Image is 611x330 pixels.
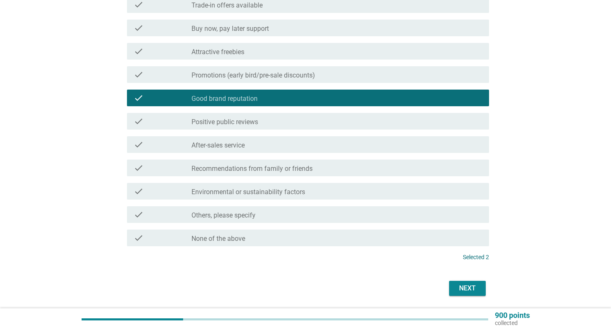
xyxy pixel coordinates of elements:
i: check [134,93,144,103]
label: Buy now, pay later support [191,25,269,33]
i: check [134,140,144,150]
label: Others, please specify [191,211,256,220]
i: check [134,210,144,220]
div: Next [456,283,479,293]
i: check [134,116,144,126]
label: Trade-in offers available [191,1,263,10]
i: check [134,46,144,56]
label: Promotions (early bird/pre-sale discounts) [191,71,315,80]
button: Next [449,281,486,296]
label: Recommendations from family or friends [191,165,313,173]
p: collected [495,319,530,327]
i: check [134,233,144,243]
label: Attractive freebies [191,48,244,56]
label: After-sales service [191,141,245,150]
label: Good brand reputation [191,95,258,103]
label: None of the above [191,235,245,243]
i: check [134,70,144,80]
i: check [134,163,144,173]
label: Positive public reviews [191,118,258,126]
i: check [134,186,144,196]
p: Selected 2 [463,253,489,262]
label: Environmental or sustainability factors [191,188,305,196]
p: 900 points [495,312,530,319]
i: check [134,23,144,33]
